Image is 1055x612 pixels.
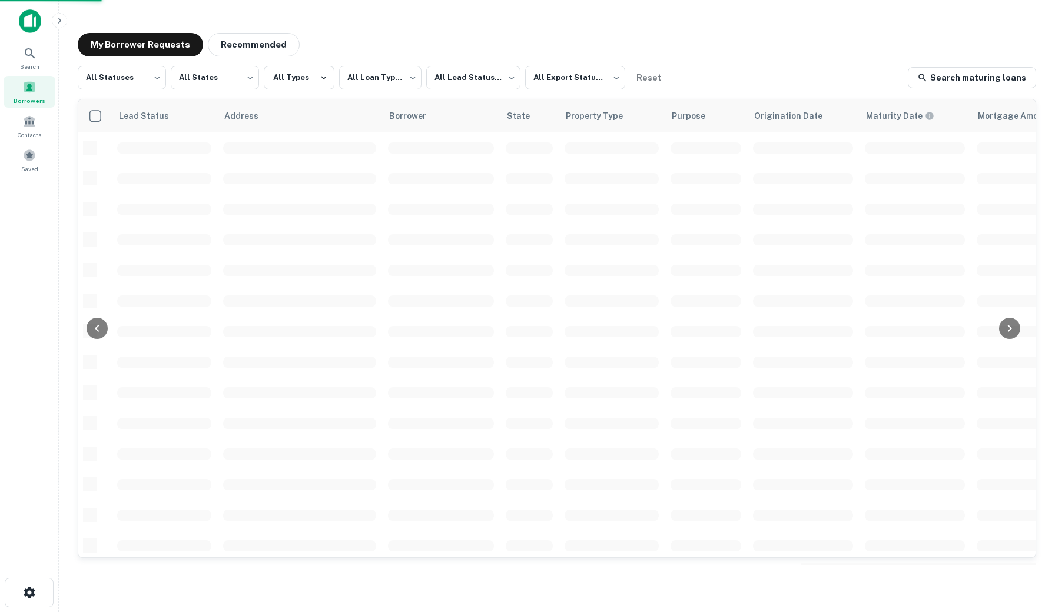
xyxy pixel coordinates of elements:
[78,62,166,93] div: All Statuses
[4,42,55,74] a: Search
[389,109,442,123] span: Borrower
[171,62,259,93] div: All States
[866,109,950,122] span: Maturity dates displayed may be estimated. Please contact the lender for the most accurate maturi...
[426,62,520,93] div: All Lead Statuses
[672,109,721,123] span: Purpose
[908,67,1036,88] a: Search maturing loans
[264,66,334,89] button: All Types
[217,99,382,132] th: Address
[566,109,638,123] span: Property Type
[224,109,274,123] span: Address
[4,144,55,176] a: Saved
[500,99,559,132] th: State
[21,164,38,174] span: Saved
[859,99,971,132] th: Maturity dates displayed may be estimated. Please contact the lender for the most accurate maturi...
[78,33,203,56] button: My Borrower Requests
[14,96,45,105] span: Borrowers
[630,66,668,89] button: Reset
[754,109,838,123] span: Origination Date
[866,109,934,122] div: Maturity dates displayed may be estimated. Please contact the lender for the most accurate maturi...
[111,99,217,132] th: Lead Status
[208,33,300,56] button: Recommended
[559,99,665,132] th: Property Type
[382,99,500,132] th: Borrower
[18,130,41,139] span: Contacts
[747,99,859,132] th: Origination Date
[665,99,747,132] th: Purpose
[525,62,625,93] div: All Export Statuses
[20,62,39,71] span: Search
[118,109,184,123] span: Lead Status
[4,110,55,142] a: Contacts
[19,9,41,33] img: capitalize-icon.png
[866,109,923,122] h6: Maturity Date
[507,109,545,123] span: State
[339,62,422,93] div: All Loan Types
[4,76,55,108] a: Borrowers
